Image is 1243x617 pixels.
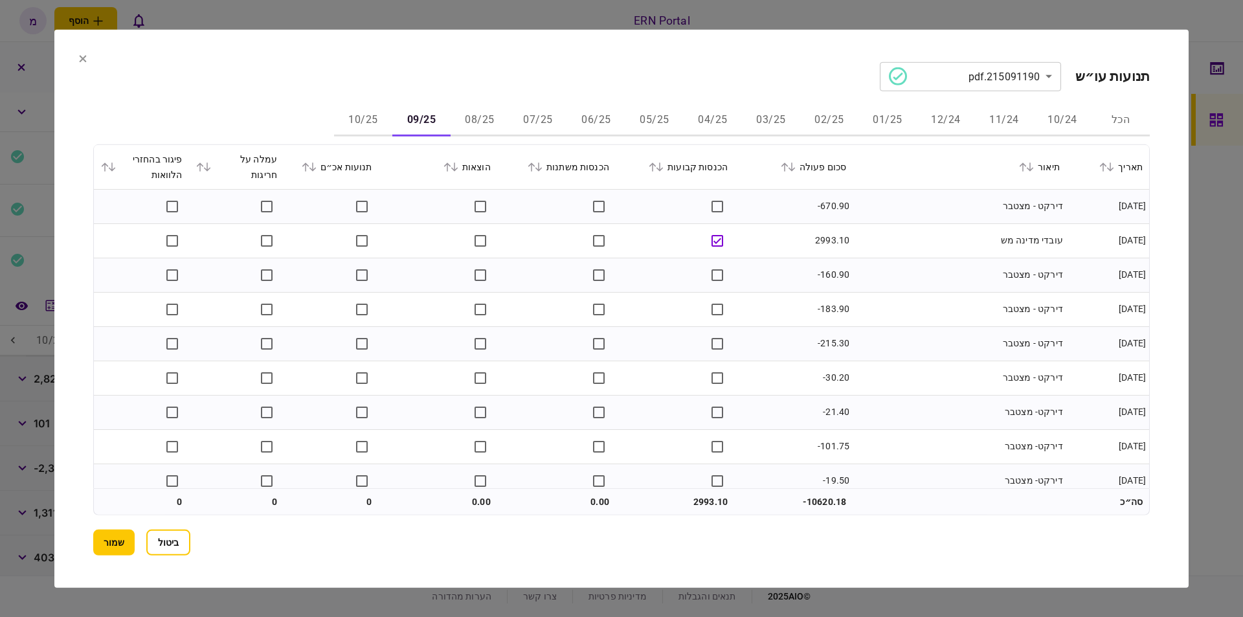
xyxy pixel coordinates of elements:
[334,105,392,136] button: 10/25
[1066,429,1149,464] td: [DATE]
[1066,326,1149,361] td: [DATE]
[742,105,800,136] button: 03/25
[1066,489,1149,515] td: סה״כ
[859,159,1060,174] div: תיאור
[853,326,1066,361] td: דירקט - מצטבר
[734,429,853,464] td: -101.75
[1066,395,1149,429] td: [DATE]
[853,292,1066,326] td: דירקט - מצטבר
[734,489,853,515] td: -10620.18
[858,105,917,136] button: 01/25
[625,105,684,136] button: 05/25
[1033,105,1092,136] button: 10/24
[734,326,853,361] td: -215.30
[800,105,858,136] button: 02/25
[392,105,451,136] button: 09/25
[853,464,1066,498] td: דירקט- מצטבר
[93,530,135,555] button: שמור
[734,395,853,429] td: -21.40
[189,489,284,515] td: 0
[504,159,609,174] div: הכנסות משתנות
[379,489,497,515] td: 0.00
[1073,159,1143,174] div: תאריך
[616,489,734,515] td: 2993.10
[567,105,625,136] button: 06/25
[1066,258,1149,292] td: [DATE]
[1066,223,1149,258] td: [DATE]
[284,489,379,515] td: 0
[734,223,853,258] td: 2993.10
[196,151,278,182] div: עמלה על חריגות
[1066,292,1149,326] td: [DATE]
[853,189,1066,223] td: דירקט - מצטבר
[451,105,509,136] button: 08/25
[1075,68,1150,84] h2: תנועות עו״ש
[1066,361,1149,395] td: [DATE]
[853,429,1066,464] td: דירקט- מצטבר
[497,489,616,515] td: 0.00
[853,258,1066,292] td: דירקט - מצטבר
[1092,105,1150,136] button: הכל
[975,105,1033,136] button: 11/24
[734,361,853,395] td: -30.20
[385,159,491,174] div: הוצאות
[734,258,853,292] td: -160.90
[684,105,742,136] button: 04/25
[509,105,567,136] button: 07/25
[917,105,975,136] button: 12/24
[1066,464,1149,498] td: [DATE]
[853,395,1066,429] td: דירקט- מצטבר
[853,223,1066,258] td: עובדי מדינה מש
[853,361,1066,395] td: דירקט - מצטבר
[100,151,183,182] div: פיגור בהחזרי הלוואות
[290,159,372,174] div: תנועות אכ״ם
[734,189,853,223] td: -670.90
[94,489,189,515] td: 0
[741,159,846,174] div: סכום פעולה
[622,159,728,174] div: הכנסות קבועות
[1066,189,1149,223] td: [DATE]
[146,530,190,555] button: ביטול
[734,464,853,498] td: -19.50
[734,292,853,326] td: -183.90
[889,67,1040,85] div: 215091190.pdf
